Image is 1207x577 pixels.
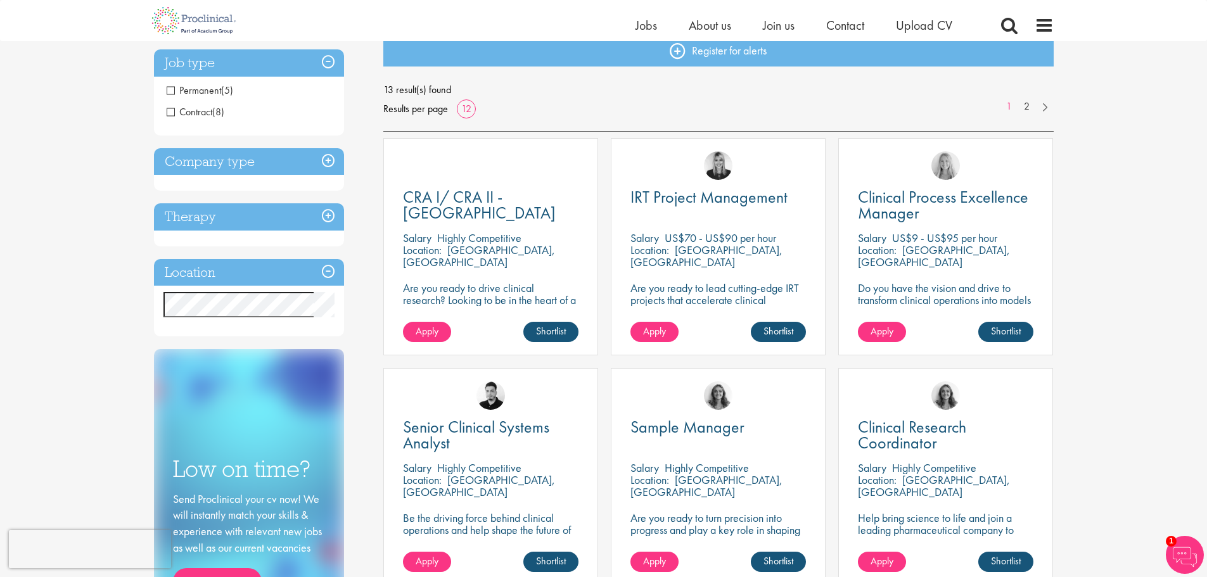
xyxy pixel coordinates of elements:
[630,460,659,475] span: Salary
[858,419,1033,451] a: Clinical Research Coordinator
[167,84,221,97] span: Permanent
[635,17,657,34] a: Jobs
[403,416,549,453] span: Senior Clinical Systems Analyst
[437,231,521,245] p: Highly Competitive
[931,151,960,180] img: Shannon Briggs
[704,151,732,180] img: Janelle Jones
[476,381,505,410] img: Anderson Maldonado
[858,243,897,257] span: Location:
[630,322,679,342] a: Apply
[858,243,1010,269] p: [GEOGRAPHIC_DATA], [GEOGRAPHIC_DATA]
[858,512,1033,572] p: Help bring science to life and join a leading pharmaceutical company to play a key role in delive...
[892,231,997,245] p: US$9 - US$95 per hour
[704,381,732,410] img: Jackie Cerchio
[689,17,731,34] a: About us
[403,189,578,221] a: CRA I/ CRA II - [GEOGRAPHIC_DATA]
[154,49,344,77] h3: Job type
[630,419,806,435] a: Sample Manager
[630,243,669,257] span: Location:
[665,460,749,475] p: Highly Competitive
[630,243,782,269] p: [GEOGRAPHIC_DATA], [GEOGRAPHIC_DATA]
[403,419,578,451] a: Senior Clinical Systems Analyst
[403,322,451,342] a: Apply
[403,243,442,257] span: Location:
[383,35,1054,67] a: Register for alerts
[826,17,864,34] a: Contact
[871,324,893,338] span: Apply
[403,231,431,245] span: Salary
[154,259,344,286] h3: Location
[167,84,233,97] span: Permanent
[763,17,795,34] a: Join us
[457,102,476,115] a: 12
[630,512,806,548] p: Are you ready to turn precision into progress and play a key role in shaping the future of pharma...
[871,554,893,567] span: Apply
[630,472,782,499] p: [GEOGRAPHIC_DATA], [GEOGRAPHIC_DATA]
[403,460,431,475] span: Salary
[858,189,1033,221] a: Clinical Process Excellence Manager
[630,231,659,245] span: Salary
[154,148,344,175] h3: Company type
[403,552,451,572] a: Apply
[383,99,448,118] span: Results per page
[1018,99,1036,114] a: 2
[403,472,555,499] p: [GEOGRAPHIC_DATA], [GEOGRAPHIC_DATA]
[523,322,578,342] a: Shortlist
[403,512,578,548] p: Be the driving force behind clinical operations and help shape the future of pharma innovation.
[1166,536,1177,547] span: 1
[858,416,966,453] span: Clinical Research Coordinator
[154,203,344,231] h3: Therapy
[643,324,666,338] span: Apply
[630,416,744,438] span: Sample Manager
[173,457,325,481] h3: Low on time?
[858,460,886,475] span: Salary
[630,552,679,572] a: Apply
[858,472,1010,499] p: [GEOGRAPHIC_DATA], [GEOGRAPHIC_DATA]
[9,530,171,568] iframe: reCAPTCHA
[383,80,1054,99] span: 13 result(s) found
[751,552,806,572] a: Shortlist
[403,472,442,487] span: Location:
[437,460,521,475] p: Highly Competitive
[1166,536,1204,574] img: Chatbot
[167,105,212,118] span: Contract
[416,554,438,567] span: Apply
[1000,99,1018,114] a: 1
[630,189,806,205] a: IRT Project Management
[643,554,666,567] span: Apply
[978,552,1033,572] a: Shortlist
[167,105,224,118] span: Contract
[858,552,906,572] a: Apply
[892,460,976,475] p: Highly Competitive
[416,324,438,338] span: Apply
[665,231,776,245] p: US$70 - US$90 per hour
[858,231,886,245] span: Salary
[221,84,233,97] span: (5)
[858,322,906,342] a: Apply
[403,186,556,224] span: CRA I/ CRA II - [GEOGRAPHIC_DATA]
[858,282,1033,330] p: Do you have the vision and drive to transform clinical operations into models of excellence in a ...
[403,243,555,269] p: [GEOGRAPHIC_DATA], [GEOGRAPHIC_DATA]
[751,322,806,342] a: Shortlist
[630,282,806,318] p: Are you ready to lead cutting-edge IRT projects that accelerate clinical breakthroughs in biotech?
[858,472,897,487] span: Location:
[212,105,224,118] span: (8)
[630,186,788,208] span: IRT Project Management
[896,17,952,34] a: Upload CV
[931,381,960,410] img: Jackie Cerchio
[403,282,578,330] p: Are you ready to drive clinical research? Looking to be in the heart of a company where precision...
[858,186,1028,224] span: Clinical Process Excellence Manager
